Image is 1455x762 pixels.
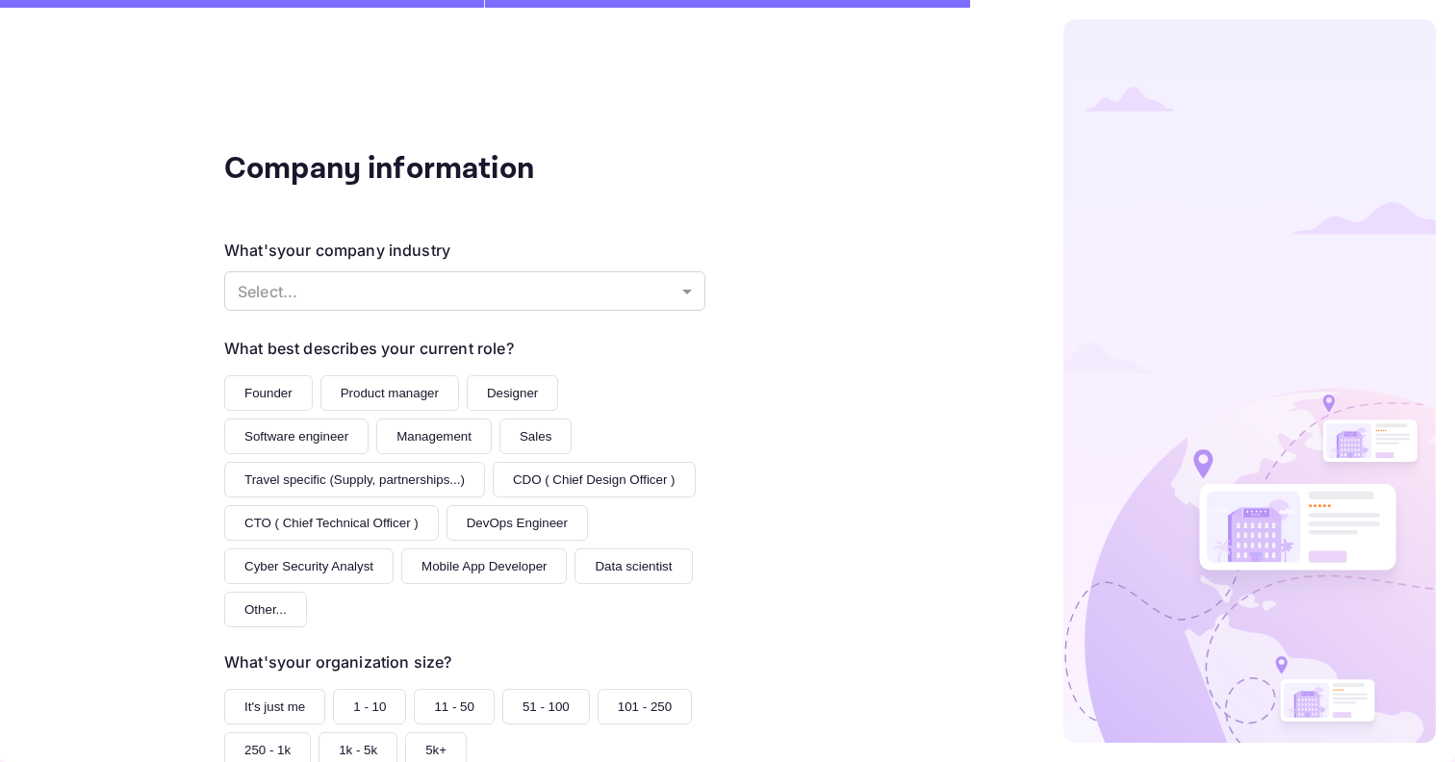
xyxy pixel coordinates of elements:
[333,689,406,724] button: 1 - 10
[224,548,394,584] button: Cyber Security Analyst
[224,689,325,724] button: It's just me
[224,375,313,411] button: Founder
[1063,19,1436,743] img: logo
[224,505,439,541] button: CTO ( Chief Technical Officer )
[224,271,705,311] div: Without label
[598,689,692,724] button: 101 - 250
[224,650,451,673] div: What's your organization size?
[414,689,495,724] button: 11 - 50
[574,548,692,584] button: Data scientist
[224,337,514,360] div: What best describes your current role?
[320,375,459,411] button: Product manager
[224,239,450,262] div: What's your company industry
[447,505,588,541] button: DevOps Engineer
[467,375,558,411] button: Designer
[502,689,590,724] button: 51 - 100
[401,548,567,584] button: Mobile App Developer
[224,419,369,454] button: Software engineer
[238,280,675,303] p: Select...
[493,462,696,497] button: CDO ( Chief Design Officer )
[499,419,572,454] button: Sales
[224,462,485,497] button: Travel specific (Supply, partnerships...)
[224,592,307,627] button: Other...
[224,146,609,192] div: Company information
[376,419,492,454] button: Management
